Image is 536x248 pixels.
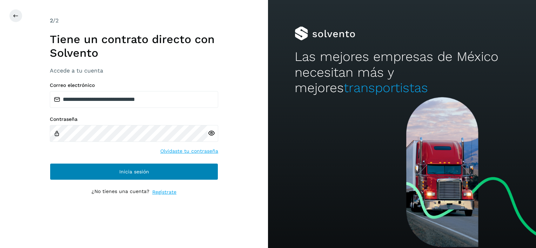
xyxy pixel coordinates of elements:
[295,49,509,96] h2: Las mejores empresas de México necesitan más y mejores
[152,188,176,196] a: Regístrate
[50,163,218,180] button: Inicia sesión
[119,169,149,174] span: Inicia sesión
[50,33,218,60] h1: Tiene un contrato directo con Solvento
[50,67,218,74] h3: Accede a tu cuenta
[92,188,149,196] p: ¿No tienes una cuenta?
[160,147,218,155] a: Olvidaste tu contraseña
[50,82,218,88] label: Correo electrónico
[344,80,428,95] span: transportistas
[50,116,218,122] label: Contraseña
[81,204,187,232] iframe: reCAPTCHA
